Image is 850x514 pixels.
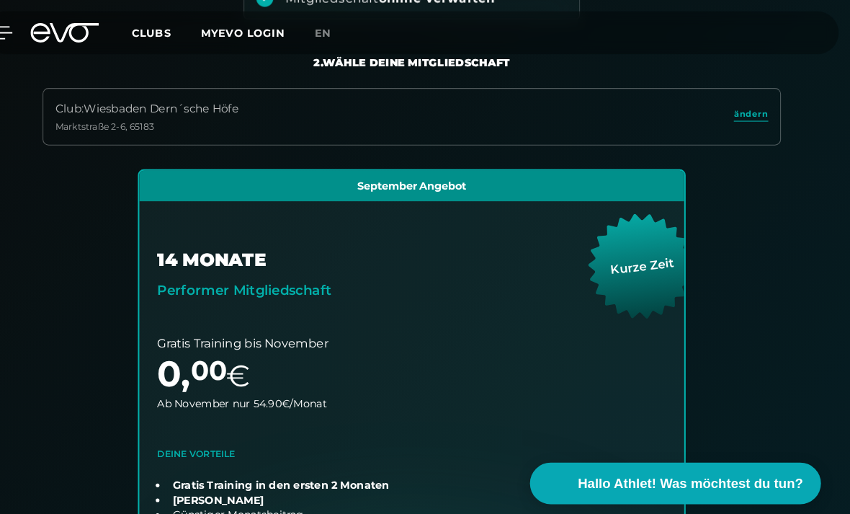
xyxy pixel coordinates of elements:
[540,448,821,489] button: Hallo Athlet! Was möchtest du tun?
[737,105,770,118] span: ändern
[221,26,303,39] a: MYEVO LOGIN
[154,25,221,39] a: Clubs
[154,26,192,39] span: Clubs
[331,26,347,39] span: en
[80,118,257,129] div: Marktstraße 2-6 , 65183
[737,105,770,122] a: ändern
[80,98,257,115] div: Club : Wiesbaden Dern´sche Höfe
[331,25,364,41] a: en
[586,459,804,479] span: Hallo Athlet! Was möchtest du tun?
